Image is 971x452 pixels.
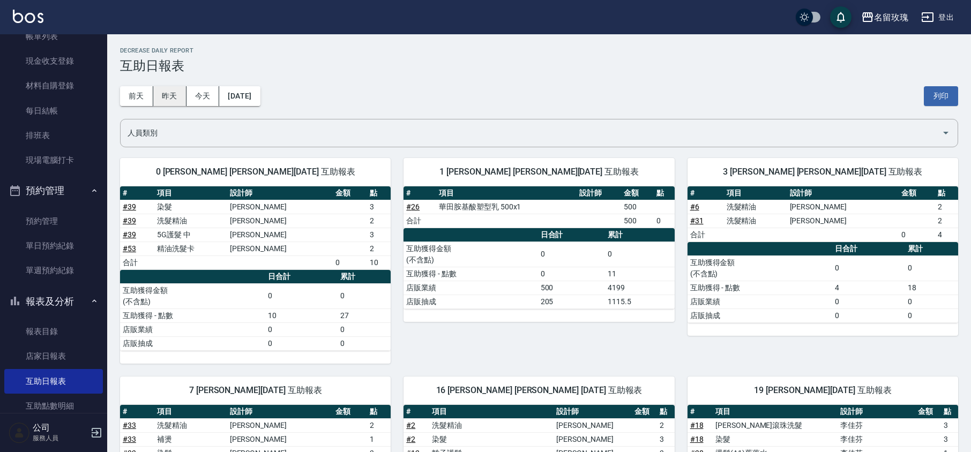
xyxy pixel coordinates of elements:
[367,214,391,228] td: 2
[654,186,674,200] th: 點
[690,435,704,443] a: #18
[227,432,333,446] td: [PERSON_NAME]
[4,209,103,233] a: 預約管理
[688,308,833,322] td: 店販抽成
[154,228,227,242] td: 5G護髮 中
[123,216,136,225] a: #39
[133,167,378,177] span: 0 [PERSON_NAME] [PERSON_NAME][DATE] 互助報表
[832,295,905,308] td: 0
[404,186,674,228] table: a dense table
[154,186,227,200] th: 項目
[404,267,537,281] td: 互助獲得 - 點數
[429,432,554,446] td: 染髮
[4,148,103,172] a: 現場電腦打卡
[688,242,958,323] table: a dense table
[832,242,905,256] th: 日合計
[905,255,958,281] td: 0
[538,295,605,308] td: 205
[367,242,391,255] td: 2
[874,11,908,24] div: 名留玫瑰
[333,186,367,200] th: 金額
[120,270,391,351] table: a dense table
[605,267,675,281] td: 11
[832,308,905,322] td: 0
[404,214,436,228] td: 合計
[713,405,838,419] th: 項目
[787,200,899,214] td: [PERSON_NAME]
[787,186,899,200] th: 設計師
[404,405,429,419] th: #
[4,369,103,394] a: 互助日報表
[605,242,675,267] td: 0
[123,435,136,443] a: #33
[406,421,415,430] a: #2
[429,405,554,419] th: 項目
[4,344,103,368] a: 店家日報表
[154,214,227,228] td: 洗髮精油
[404,186,436,200] th: #
[227,418,333,432] td: [PERSON_NAME]
[605,228,675,242] th: 累計
[4,288,103,315] button: 報表及分析
[123,202,136,211] a: #39
[429,418,554,432] td: 洗髮精油
[404,281,537,295] td: 店販業績
[4,233,103,258] a: 單日預約紀錄
[120,405,154,419] th: #
[935,186,958,200] th: 點
[688,281,833,295] td: 互助獲得 - 點數
[690,421,704,430] a: #18
[577,186,621,200] th: 設計師
[688,186,724,200] th: #
[937,124,954,141] button: Open
[917,7,958,27] button: 登出
[905,308,958,322] td: 0
[688,255,833,281] td: 互助獲得金額 (不含點)
[4,394,103,418] a: 互助點數明細
[406,435,415,443] a: #2
[338,270,391,284] th: 累計
[120,86,153,106] button: 前天
[265,270,338,284] th: 日合計
[905,242,958,256] th: 累計
[690,202,699,211] a: #6
[724,214,787,228] td: 洗髮精油
[554,405,631,419] th: 設計師
[935,214,958,228] td: 2
[333,405,367,419] th: 金額
[333,255,367,269] td: 0
[120,255,154,269] td: 合計
[690,216,704,225] a: #31
[605,295,675,308] td: 1115.5
[33,433,87,443] p: 服務人員
[265,283,338,308] td: 0
[367,255,391,269] td: 10
[404,228,674,309] table: a dense table
[367,186,391,200] th: 點
[4,177,103,205] button: 預約管理
[935,228,958,242] td: 4
[899,228,935,242] td: 0
[120,322,265,336] td: 店販業績
[13,10,43,23] img: Logo
[838,405,915,419] th: 設計師
[367,228,391,242] td: 3
[724,200,787,214] td: 洗髮精油
[657,405,674,419] th: 點
[605,281,675,295] td: 4199
[857,6,913,28] button: 名留玫瑰
[538,281,605,295] td: 500
[404,295,537,308] td: 店販抽成
[265,322,338,336] td: 0
[33,423,87,433] h5: 公司
[713,418,838,432] td: [PERSON_NAME]滾珠洗髮
[120,58,958,73] h3: 互助日報表
[120,186,391,270] table: a dense table
[621,214,654,228] td: 500
[338,336,391,350] td: 0
[436,186,577,200] th: 項目
[219,86,260,106] button: [DATE]
[338,322,391,336] td: 0
[154,242,227,255] td: 精油洗髮卡
[700,385,945,396] span: 19 [PERSON_NAME][DATE] 互助報表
